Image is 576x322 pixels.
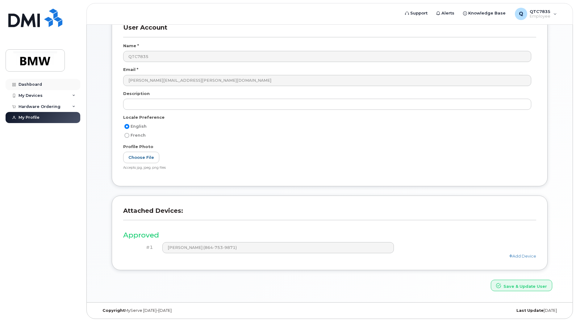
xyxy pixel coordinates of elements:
[468,10,506,16] span: Knowledge Base
[102,308,125,313] strong: Copyright
[123,152,159,163] label: Choose File
[410,10,428,16] span: Support
[123,91,150,97] label: Description
[124,133,129,138] input: French
[128,245,153,250] h4: #1
[530,14,550,19] span: Employee
[123,144,153,150] label: Profile Photo
[124,124,129,129] input: English
[549,295,571,317] iframe: Messenger Launcher
[509,254,536,258] a: Add Device
[441,10,454,16] span: Alerts
[432,7,459,19] a: Alerts
[131,124,147,129] span: English
[123,166,531,170] div: Accepts jpg, jpeg, png files
[123,43,139,49] label: Name *
[407,308,561,313] div: [DATE]
[491,280,552,291] button: Save & Update User
[123,231,536,239] h3: Approved
[123,24,536,37] h3: User Account
[530,9,550,14] span: QTC7835
[123,207,536,220] h3: Attached Devices:
[123,67,138,72] label: Email *
[511,8,561,20] div: QTC7835
[519,10,523,18] span: Q
[516,308,544,313] strong: Last Update
[98,308,253,313] div: MyServe [DATE]–[DATE]
[131,133,146,138] span: French
[401,7,432,19] a: Support
[459,7,510,19] a: Knowledge Base
[123,114,165,120] label: Locale Preference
